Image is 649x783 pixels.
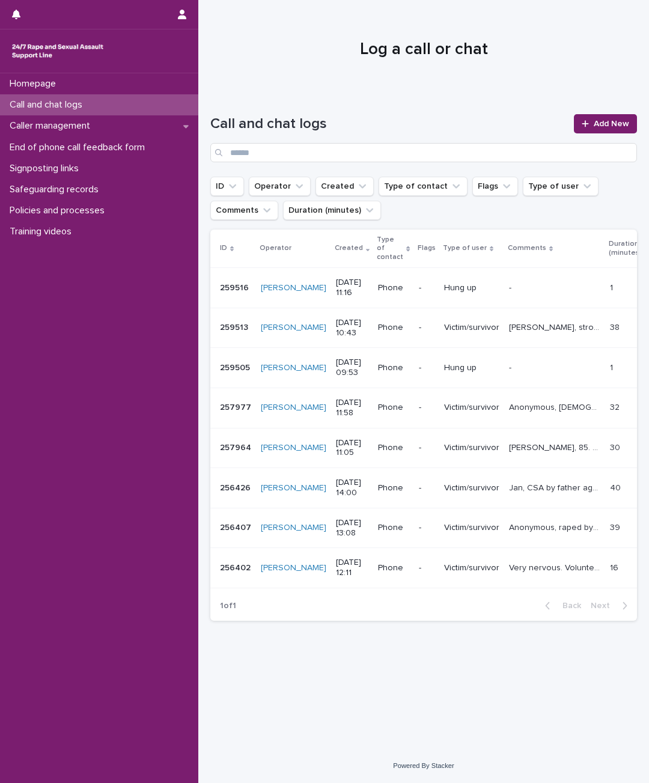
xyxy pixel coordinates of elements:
a: [PERSON_NAME] [261,523,326,533]
p: 1 of 1 [210,591,246,621]
button: ID [210,177,244,196]
p: - [509,361,514,373]
button: Flags [472,177,518,196]
a: [PERSON_NAME] [261,403,326,413]
h1: Call and chat logs [210,115,567,133]
a: [PERSON_NAME] [261,323,326,333]
p: Hung up [444,283,499,293]
p: Phone [378,363,409,373]
p: Jan, CSA by father aged 5-15. Explored feelings around emotional abandonment and betrayal by moth... [509,481,603,493]
p: Created [335,242,363,255]
p: - [419,283,434,293]
p: Anonymous, raped by man in orchestra in Dec 24 after going out and she got very drunk while he se... [509,520,603,533]
p: Phone [378,563,409,573]
p: Signposting links [5,163,88,174]
button: Type of contact [379,177,468,196]
p: [DATE] 11:58 [336,398,368,418]
p: [DATE] 09:53 [336,358,368,378]
button: Comments [210,201,278,220]
p: 259505 [220,361,252,373]
h1: Log a call or chat [210,40,637,60]
button: Created [315,177,374,196]
p: Anonymous, female. Slurred speech, long pauses. Reports carer touched her down below. Waiting for... [509,400,603,413]
p: Phone [378,523,409,533]
p: [DATE] 13:08 [336,518,368,538]
p: - [419,323,434,333]
p: Phone [378,323,409,333]
p: Very nervous. Volunteers at daycentre with homeless network and recently found out homeless men a... [509,561,603,573]
p: - [419,403,434,413]
p: - [419,363,434,373]
p: Caller management [5,120,100,132]
p: 30 [610,440,623,453]
p: Victim/survivor [444,443,499,453]
p: Comments [508,242,546,255]
span: Back [555,602,581,610]
p: Flags [418,242,436,255]
a: [PERSON_NAME] [261,483,326,493]
p: 256426 [220,481,253,493]
input: Search [210,143,637,162]
p: 40 [610,481,623,493]
p: Victim/survivor [444,483,499,493]
p: 38 [610,320,622,333]
p: - [509,281,514,293]
span: Next [591,602,617,610]
p: 16 [610,561,621,573]
p: 1 [610,361,615,373]
a: [PERSON_NAME] [261,283,326,293]
span: Add New [594,120,629,128]
p: [DATE] 11:16 [336,278,368,298]
p: Homepage [5,78,66,90]
p: End of phone call feedback form [5,142,154,153]
p: Victim/survivor [444,563,499,573]
a: [PERSON_NAME] [261,363,326,373]
button: Operator [249,177,311,196]
p: Phone [378,283,409,293]
p: 259513 [220,320,251,333]
p: 32 [610,400,622,413]
p: - [419,443,434,453]
p: 39 [610,520,623,533]
p: Hung up [444,363,499,373]
img: rhQMoQhaT3yELyF149Cw [10,39,106,63]
p: ID [220,242,227,255]
p: Operator [260,242,291,255]
p: Training videos [5,226,81,237]
p: 257977 [220,400,254,413]
button: Back [535,600,586,611]
p: - [419,483,434,493]
p: Call and chat logs [5,99,92,111]
p: [DATE] 10:43 [336,318,368,338]
button: Next [586,600,637,611]
p: [DATE] 14:00 [336,478,368,498]
p: - [419,523,434,533]
a: Add New [574,114,637,133]
p: Victim/survivor [444,523,499,533]
button: Type of user [523,177,599,196]
button: Duration (minutes) [283,201,381,220]
p: Safeguarding records [5,184,108,195]
p: - [419,563,434,573]
p: Policies and processes [5,205,114,216]
a: [PERSON_NAME] [261,443,326,453]
p: Phone [378,483,409,493]
p: Victim/survivor [444,323,499,333]
p: [DATE] 11:05 [336,438,368,459]
p: Type of contact [377,233,403,264]
a: Powered By Stacker [393,762,454,769]
p: 256407 [220,520,254,533]
p: Type of user [443,242,487,255]
p: 256402 [220,561,253,573]
p: [DATE] 12:11 [336,558,368,578]
p: Phone [378,443,409,453]
p: Victim/survivor [444,403,499,413]
p: Micah, strong Essex accent, says “yeah” a lot. Dealt with sexual assault by GP thorough repressio... [509,320,603,333]
p: 1 [610,281,615,293]
p: Morris, 85. CSA by 12 year old girl who lived in opposite flat. Still struggling with “side effec... [509,440,603,453]
p: 257964 [220,440,254,453]
p: 259516 [220,281,251,293]
p: Duration (minutes) [609,237,642,260]
a: [PERSON_NAME] [261,563,326,573]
